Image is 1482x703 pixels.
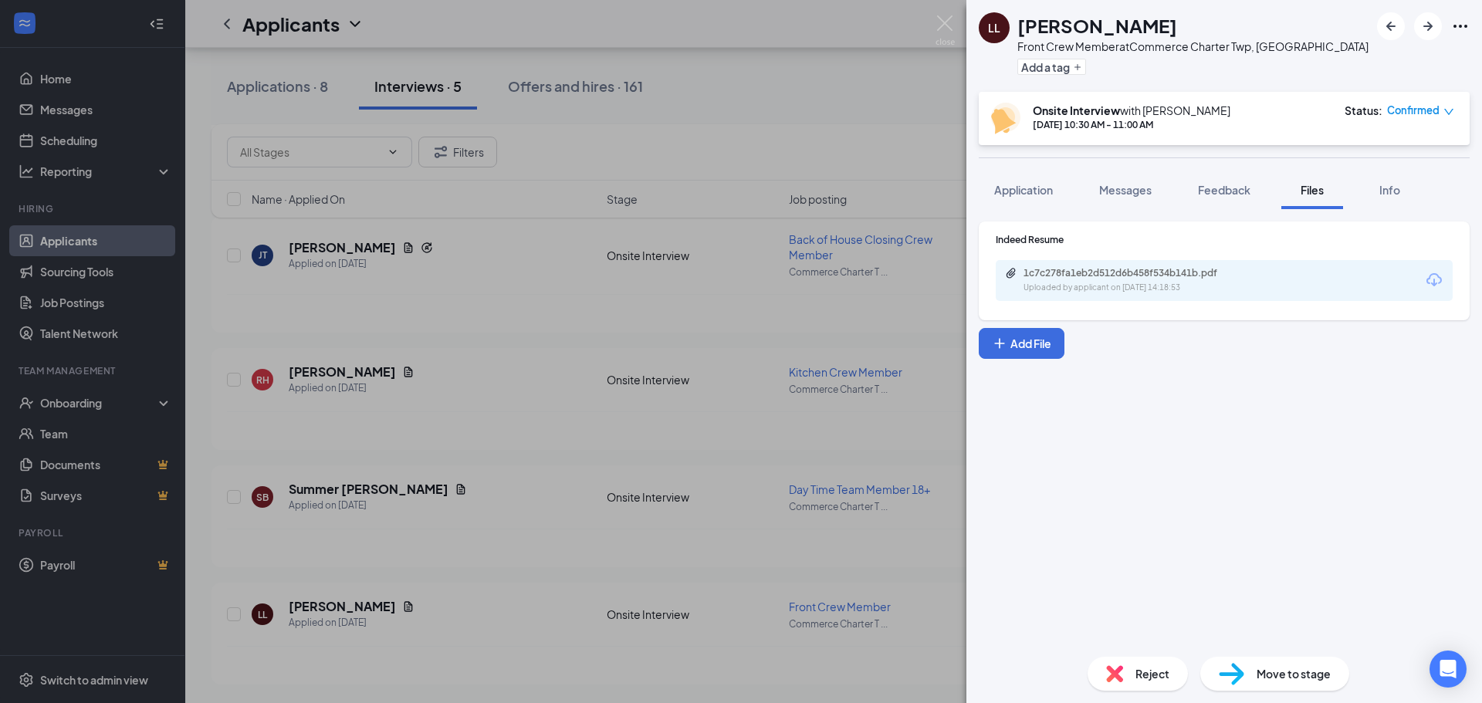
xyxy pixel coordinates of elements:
button: PlusAdd a tag [1017,59,1086,75]
svg: Ellipses [1451,17,1470,35]
div: LL [988,20,1000,35]
a: Paperclip1c7c278fa1eb2d512d6b458f534b141b.pdfUploaded by applicant on [DATE] 14:18:53 [1005,267,1255,294]
div: with [PERSON_NAME] [1033,103,1230,118]
span: Messages [1099,183,1152,197]
div: Uploaded by applicant on [DATE] 14:18:53 [1024,282,1255,294]
b: Onsite Interview [1033,103,1120,117]
svg: Paperclip [1005,267,1017,279]
span: Info [1379,183,1400,197]
button: ArrowLeftNew [1377,12,1405,40]
h1: [PERSON_NAME] [1017,12,1177,39]
span: down [1443,106,1454,117]
span: Application [994,183,1053,197]
div: Status : [1345,103,1382,118]
div: 1c7c278fa1eb2d512d6b458f534b141b.pdf [1024,267,1240,279]
div: Front Crew Member at Commerce Charter Twp, [GEOGRAPHIC_DATA] [1017,39,1369,54]
span: Confirmed [1387,103,1440,118]
span: Move to stage [1257,665,1331,682]
span: Feedback [1198,183,1250,197]
div: [DATE] 10:30 AM - 11:00 AM [1033,118,1230,131]
svg: ArrowRight [1419,17,1437,35]
div: Open Intercom Messenger [1430,651,1467,688]
div: Indeed Resume [996,233,1453,246]
button: Add FilePlus [979,328,1064,359]
svg: Plus [992,336,1007,351]
svg: ArrowLeftNew [1382,17,1400,35]
svg: Plus [1073,63,1082,72]
button: ArrowRight [1414,12,1442,40]
span: Reject [1135,665,1169,682]
svg: Download [1425,271,1443,289]
span: Files [1301,183,1324,197]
